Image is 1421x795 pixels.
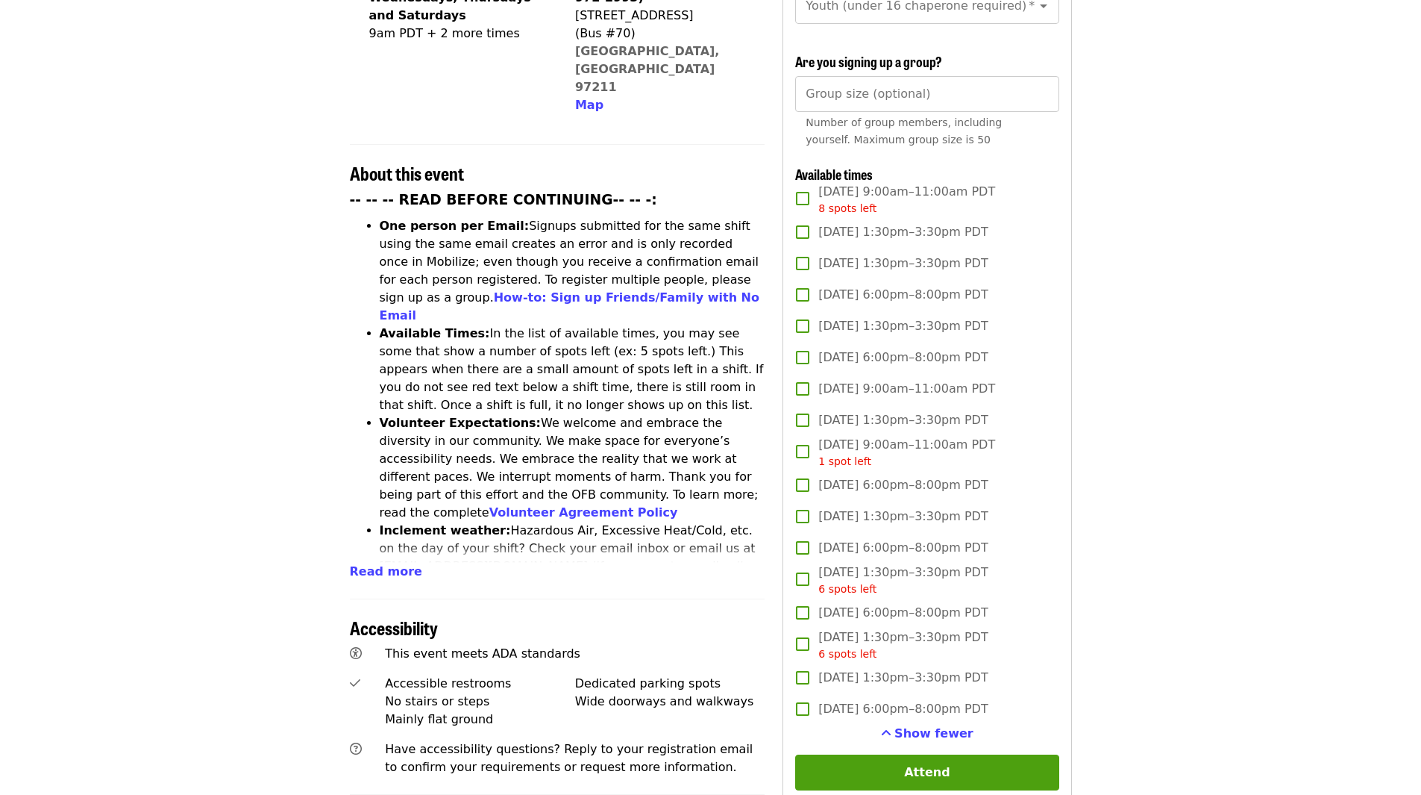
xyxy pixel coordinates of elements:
span: 8 spots left [818,202,876,214]
div: Dedicated parking spots [575,675,765,693]
div: Wide doorways and walkways [575,693,765,711]
li: In the list of available times, you may see some that show a number of spots left (ex: 5 spots le... [380,325,765,414]
span: [DATE] 6:00pm–8:00pm PDT [818,476,988,494]
div: (Bus #70) [575,25,753,43]
span: [DATE] 6:00pm–8:00pm PDT [818,604,988,622]
span: [DATE] 1:30pm–3:30pm PDT [818,255,988,272]
span: [DATE] 1:30pm–3:30pm PDT [818,317,988,335]
span: [DATE] 6:00pm–8:00pm PDT [818,349,988,367]
span: Have accessibility questions? Reply to your registration email to confirm your requirements or re... [385,742,753,774]
i: check icon [350,676,360,690]
span: 1 spot left [818,455,871,467]
strong: Available Times: [380,326,490,340]
div: [STREET_ADDRESS] [575,7,753,25]
input: [object Object] [795,76,1058,112]
div: Mainly flat ground [385,711,575,729]
button: Map [575,96,603,114]
span: [DATE] 6:00pm–8:00pm PDT [818,539,988,557]
li: We welcome and embrace the diversity in our community. We make space for everyone’s accessibility... [380,414,765,522]
span: About this event [350,160,464,186]
span: [DATE] 6:00pm–8:00pm PDT [818,700,988,718]
span: Are you signing up a group? [795,52,942,71]
button: See more timeslots [881,725,973,743]
div: No stairs or steps [385,693,575,711]
span: Number of group members, including yourself. Maximum group size is 50 [806,116,1002,146]
button: Read more [350,563,422,581]
span: [DATE] 1:30pm–3:30pm PDT [818,411,988,429]
i: universal-access icon [350,646,362,661]
strong: One person per Email: [380,219,530,233]
span: Map [575,98,603,112]
span: [DATE] 1:30pm–3:30pm PDT [818,564,988,597]
span: 6 spots left [818,583,876,595]
li: Hazardous Air, Excessive Heat/Cold, etc. on the day of your shift? Check your email inbox or emai... [380,522,765,611]
li: Signups submitted for the same shift using the same email creates an error and is only recorded o... [380,217,765,325]
strong: Inclement weather: [380,523,511,537]
a: How-to: Sign up Friends/Family with No Email [380,290,760,322]
strong: -- -- -- READ BEFORE CONTINUING-- -- -: [350,192,657,208]
span: This event meets ADA standards [385,646,580,661]
strong: Volunteer Expectations: [380,416,542,430]
span: [DATE] 9:00am–11:00am PDT [818,183,995,216]
span: Read more [350,564,422,579]
span: Available times [795,164,873,184]
span: [DATE] 9:00am–11:00am PDT [818,380,995,398]
span: Accessibility [350,614,438,640]
a: [GEOGRAPHIC_DATA], [GEOGRAPHIC_DATA] 97211 [575,44,720,94]
span: [DATE] 1:30pm–3:30pm PDT [818,669,988,687]
span: [DATE] 1:30pm–3:30pm PDT [818,223,988,241]
span: [DATE] 1:30pm–3:30pm PDT [818,629,988,662]
div: 9am PDT + 2 more times [369,25,545,43]
span: [DATE] 1:30pm–3:30pm PDT [818,508,988,526]
button: Attend [795,755,1058,791]
i: question-circle icon [350,742,362,756]
span: Show fewer [894,726,973,741]
span: [DATE] 6:00pm–8:00pm PDT [818,286,988,304]
span: [DATE] 9:00am–11:00am PDT [818,436,995,470]
a: Volunteer Agreement Policy [489,505,678,520]
span: 6 spots left [818,648,876,660]
div: Accessible restrooms [385,675,575,693]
